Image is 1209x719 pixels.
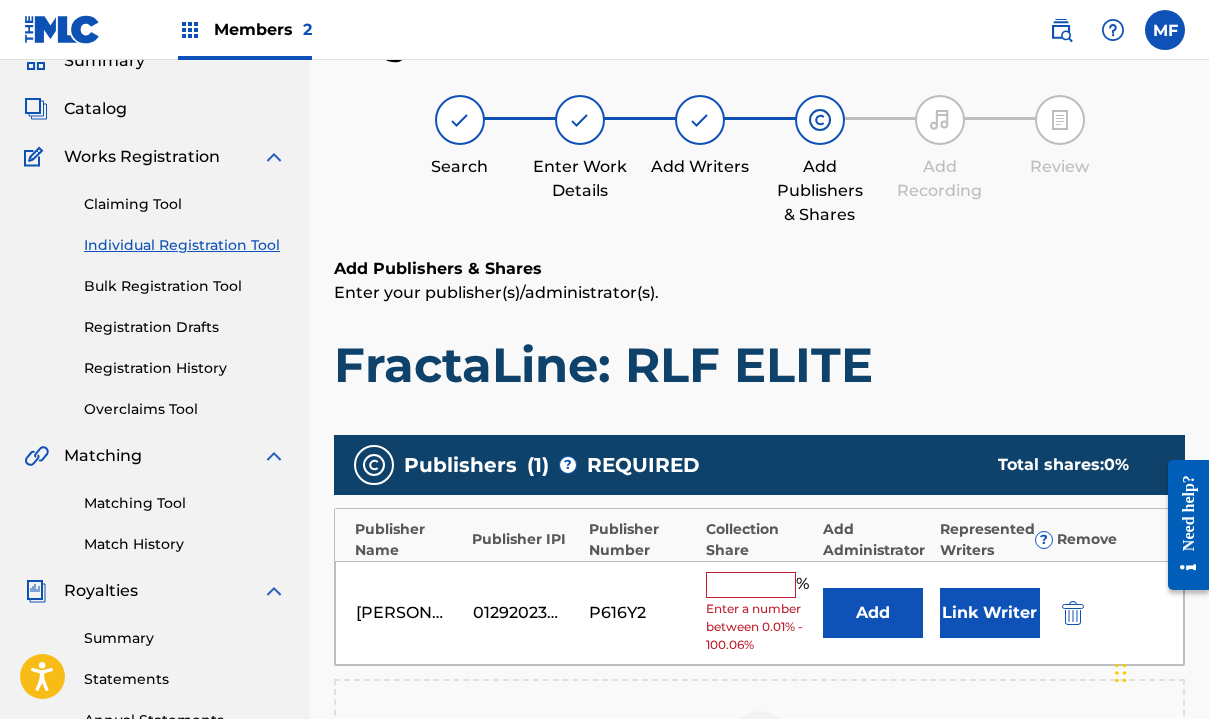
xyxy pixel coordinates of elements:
img: step indicator icon for Add Writers [688,108,712,132]
span: 2 [303,20,312,39]
a: CatalogCatalog [24,97,127,121]
a: Registration History [84,358,286,379]
div: Publisher Number [589,519,696,561]
img: publishers [362,453,386,477]
img: step indicator icon for Enter Work Details [568,108,592,132]
p: Enter your publisher(s)/administrator(s). [334,281,1185,305]
span: Matching [64,444,142,468]
div: Add Administrator [823,519,930,561]
div: Total shares: [998,453,1145,477]
span: ? [560,457,576,473]
img: help [1101,18,1125,42]
img: step indicator icon for Add Publishers & Shares [808,108,832,132]
img: step indicator icon for Search [448,108,472,132]
div: Review [1010,155,1110,179]
div: Add Recording [890,155,990,203]
a: Summary [84,628,286,649]
img: search [1049,18,1073,42]
img: Works Registration [24,145,50,169]
span: Enter a number between 0.01% - 100.06% [706,600,813,654]
img: 12a2ab48e56ec057fbd8.svg [1062,601,1084,625]
button: Add [823,588,923,638]
img: expand [262,579,286,603]
a: Public Search [1041,10,1081,50]
a: Individual Registration Tool [84,235,286,256]
a: Statements [84,669,286,690]
div: Represented Writers [940,519,1047,561]
img: expand [262,444,286,468]
span: ? [1036,532,1052,548]
img: Royalties [24,579,48,603]
button: Link Writer [940,588,1040,638]
img: expand [262,145,286,169]
span: REQUIRED [587,450,700,480]
div: Publisher IPI [472,529,579,550]
span: 0 % [1104,455,1129,474]
img: step indicator icon for Review [1048,108,1072,132]
div: User Menu [1145,10,1185,50]
div: Add Publishers & Shares [770,155,870,227]
img: step indicator icon for Add Recording [928,108,952,132]
img: Top Rightsholders [178,18,202,42]
div: Publisher Name [355,519,462,561]
a: Bulk Registration Tool [84,276,286,297]
iframe: Resource Center [1153,443,1209,608]
img: Matching [24,444,49,468]
div: Remove [1057,529,1164,550]
a: Matching Tool [84,493,286,514]
div: Help [1093,10,1133,50]
span: % [796,572,814,598]
div: Drag [1115,643,1127,703]
div: Collection Share [706,519,813,561]
div: Add Writers [650,155,750,179]
img: Summary [24,49,48,73]
h1: FractaLine: RLF ELITE [334,335,1185,395]
span: Members [214,18,312,41]
a: Claiming Tool [84,194,286,215]
span: ( 1 ) [527,450,549,480]
span: Catalog [64,97,127,121]
h6: Add Publishers & Shares [334,257,1185,281]
span: Royalties [64,579,138,603]
a: Registration Drafts [84,317,286,338]
span: Publishers [404,450,517,480]
span: Works Registration [64,145,220,169]
a: Overclaims Tool [84,399,286,420]
div: Search [410,155,510,179]
img: MLC Logo [24,15,101,44]
div: Enter Work Details [530,155,630,203]
a: SummarySummary [24,49,145,73]
a: Match History [84,534,286,555]
span: Summary [64,49,145,73]
img: Catalog [24,97,48,121]
iframe: Chat Widget [1109,623,1209,719]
